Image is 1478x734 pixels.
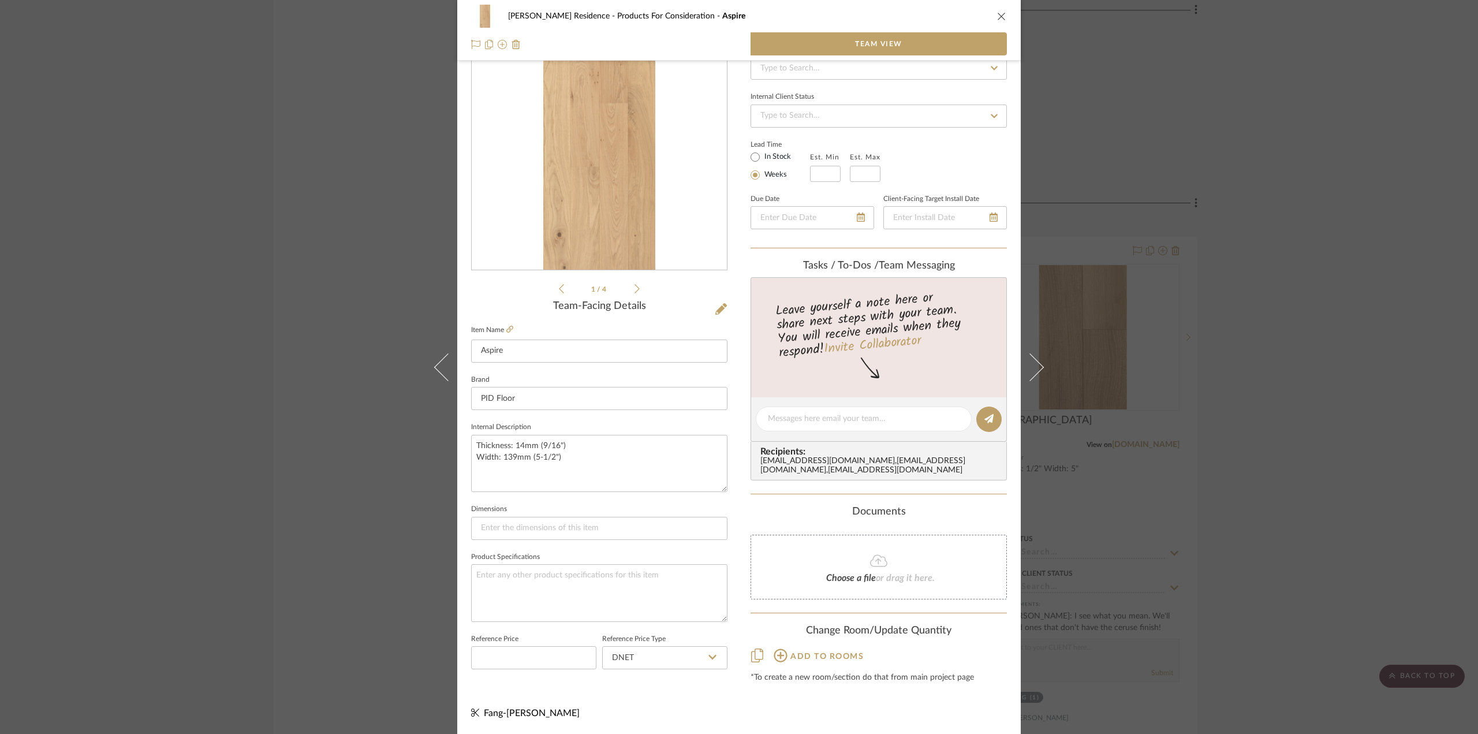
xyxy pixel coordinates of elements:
a: Invite Collaborator [823,331,922,360]
div: 0 [472,20,727,270]
span: 1 [591,286,597,293]
div: Team-Facing Details [471,300,727,313]
span: Products For Consideration [617,12,722,20]
div: Change Room/Update Quantity [751,625,1007,638]
label: Est. Max [850,153,880,161]
label: Client-Facing Target Install Date [883,196,979,202]
label: Est. Min [810,153,839,161]
input: Type to Search… [751,57,1007,80]
label: Product Specifications [471,554,540,560]
label: Item Name [471,325,513,335]
span: [PERSON_NAME] Residence [508,12,617,20]
button: Add to rooms [773,646,864,664]
span: Choose a file [826,573,876,583]
label: Reference Price [471,636,518,642]
span: / [597,286,602,293]
span: 4 [602,286,608,293]
label: Internal Description [471,424,531,430]
input: Enter Item Name [471,340,727,363]
mat-radio-group: Select item type [751,150,810,182]
input: Enter Brand [471,387,727,410]
span: Tasks / To-Dos / [803,260,879,271]
input: Enter Due Date [751,206,874,229]
label: Weeks [762,170,787,180]
label: In Stock [762,152,791,162]
span: Team View [855,32,902,55]
input: Enter the dimensions of this item [471,517,727,540]
input: Enter Install Date [883,206,1007,229]
div: *To create a new room/section do that from main project page [751,673,1007,683]
label: Brand [471,377,490,383]
span: Fang-[PERSON_NAME] [484,709,580,718]
div: Leave yourself a note here or share next steps with your team. You will receive emails when they ... [749,285,1009,363]
img: b84f9ba7-ca65-46ff-b9dd-b5f5feb9971d_48x40.jpg [471,5,499,28]
span: Aspire [722,12,745,20]
label: Reference Price Type [602,636,666,642]
label: Dimensions [471,506,507,512]
button: close [996,11,1007,21]
img: b84f9ba7-ca65-46ff-b9dd-b5f5feb9971d_436x436.jpg [543,20,656,270]
span: Recipients: [760,446,1002,457]
div: [EMAIL_ADDRESS][DOMAIN_NAME] , [EMAIL_ADDRESS][DOMAIN_NAME] , [EMAIL_ADDRESS][DOMAIN_NAME] [760,457,1002,475]
input: Type to Search… [751,105,1007,128]
div: team Messaging [751,260,1007,273]
span: Add to rooms [790,653,864,661]
label: Lead Time [751,139,810,150]
div: Documents [751,506,1007,519]
img: Remove from project [512,40,521,49]
div: Internal Client Status [751,94,814,100]
label: Due Date [751,196,779,202]
span: or drag it here. [876,573,935,583]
